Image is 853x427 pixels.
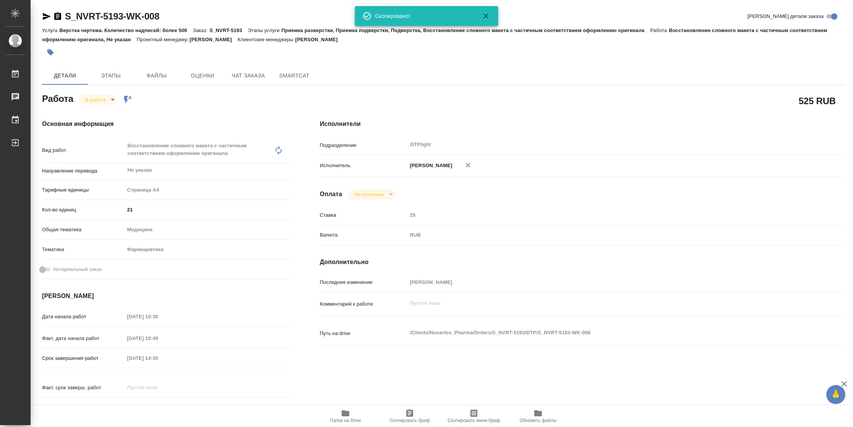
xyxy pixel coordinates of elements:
[407,209,801,221] input: Пустое поле
[138,71,175,81] span: Файлы
[136,37,189,42] p: Проектный менеджер
[320,330,407,337] p: Путь на drive
[520,418,557,423] span: Обновить файлы
[125,184,289,197] div: Страница А4
[407,162,452,169] p: [PERSON_NAME]
[42,119,289,129] h4: Основная информация
[125,382,191,393] input: Пустое поле
[320,279,407,286] p: Последнее изменение
[125,402,191,413] input: ✎ Введи что-нибудь
[42,147,125,154] p: Вид работ
[448,418,500,423] span: Скопировать мини-бриф
[829,387,842,403] span: 🙏
[320,211,407,219] p: Ставка
[313,406,378,427] button: Папка на Drive
[460,157,477,174] button: Удалить исполнителя
[352,191,386,198] button: Не оплачена
[190,37,238,42] p: [PERSON_NAME]
[295,37,344,42] p: [PERSON_NAME]
[650,27,669,33] p: Работа
[42,91,73,105] h2: Работа
[320,258,845,267] h4: Дополнительно
[53,12,62,21] button: Скопировать ссылку
[42,335,125,342] p: Факт. дата начала работ
[42,246,125,253] p: Тематика
[330,418,361,423] span: Папка на Drive
[230,71,267,81] span: Чат заказа
[125,204,289,215] input: ✎ Введи что-нибудь
[348,189,395,200] div: В работе
[248,27,282,33] p: Этапы услуги
[506,406,570,427] button: Обновить файлы
[407,277,801,288] input: Пустое поле
[320,190,342,199] h4: Оплата
[281,27,650,33] p: Приемка разверстки, Приемка подверстки, Подверстка, Восстановление сложного макета с частичным со...
[42,206,125,214] p: Кол-во единиц
[375,12,471,20] div: Скопировано!
[378,406,442,427] button: Скопировать бриф
[42,404,125,411] p: Срок завершения услуги
[320,300,407,308] p: Комментарий к работе
[193,27,209,33] p: Заказ:
[407,229,801,242] div: RUB
[320,162,407,169] p: Исполнитель
[42,27,59,33] p: Услуга
[53,266,102,273] span: Нотариальный заказ
[799,94,836,107] h2: 525 RUB
[320,119,845,129] h4: Исполнители
[42,354,125,362] p: Срок завершения работ
[125,243,289,256] div: Фармацевтика
[65,11,159,21] a: S_NVRT-5193-WK-008
[184,71,221,81] span: Оценки
[209,27,248,33] p: S_NVRT-5193
[748,13,824,20] span: [PERSON_NAME] детали заказа
[42,292,289,301] h4: [PERSON_NAME]
[125,333,191,344] input: Пустое поле
[79,95,117,105] div: В работе
[238,37,295,42] p: Клиентские менеджеры
[320,231,407,239] p: Валюта
[42,313,125,321] p: Дата начала работ
[42,44,59,61] button: Добавить тэг
[125,311,191,322] input: Пустое поле
[826,385,845,404] button: 🙏
[42,384,125,392] p: Факт. срок заверш. работ
[125,353,191,364] input: Пустое поле
[320,142,407,149] p: Подразделение
[42,12,51,21] button: Скопировать ссылку для ЯМессенджера
[59,27,193,33] p: Верстка чертежа. Количество надписей: более 500
[92,71,129,81] span: Этапы
[276,71,313,81] span: SmartCat
[442,406,506,427] button: Скопировать мини-бриф
[407,326,801,339] textarea: /Clients/Novartos_Pharma/Orders/S_NVRT-5193/DTP/S_NVRT-5193-WK-008
[477,11,495,21] button: Закрыть
[389,418,430,423] span: Скопировать бриф
[42,226,125,234] p: Общая тематика
[42,167,125,175] p: Направление перевода
[125,223,289,236] div: Медицина
[47,71,83,81] span: Детали
[42,186,125,194] p: Тарифные единицы
[83,97,108,103] button: В работе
